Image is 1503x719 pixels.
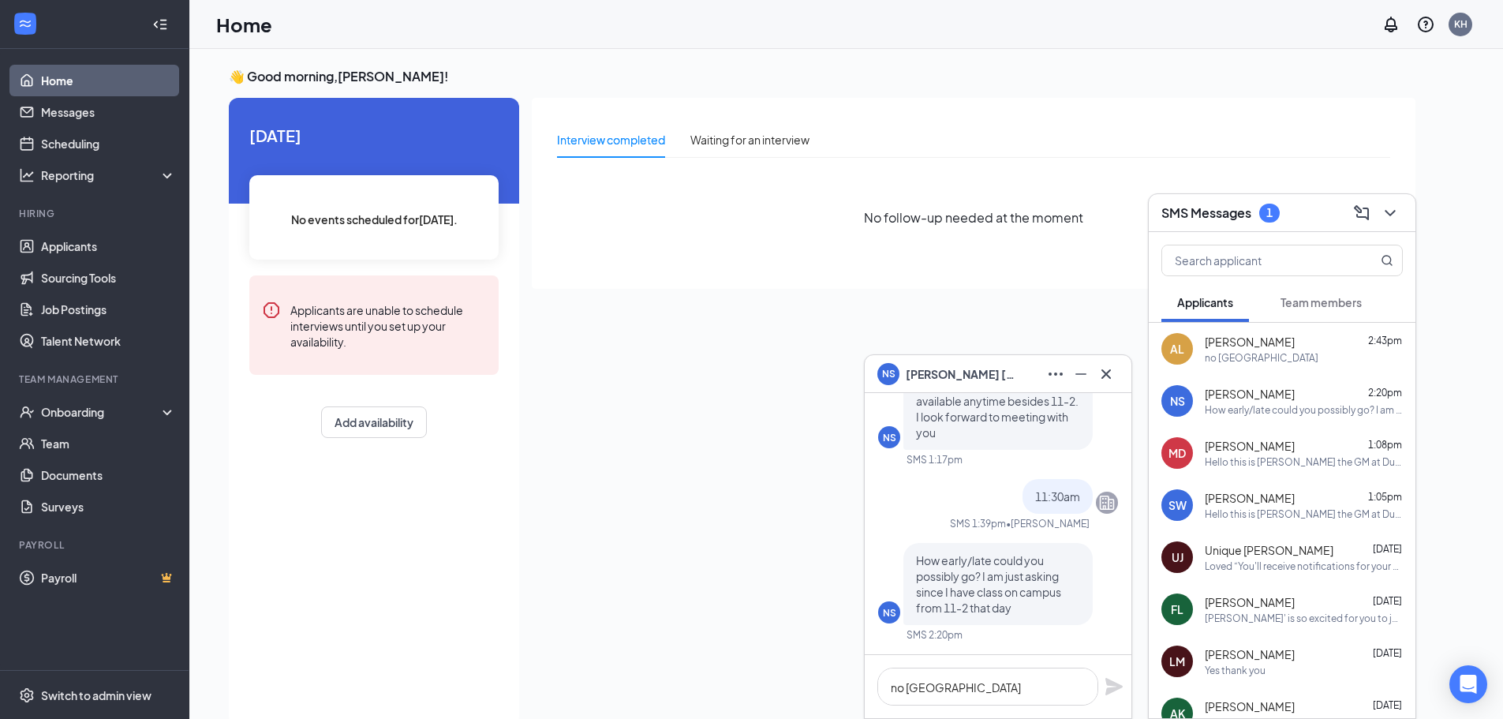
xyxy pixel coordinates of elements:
a: Surveys [41,491,176,522]
h3: SMS Messages [1161,204,1251,222]
a: Team [41,428,176,459]
span: How early/late could you possibly go? I am just asking since I have class on campus from 11-2 tha... [916,553,1061,615]
div: Onboarding [41,404,163,420]
svg: ChevronDown [1381,204,1400,223]
a: Applicants [41,230,176,262]
svg: Ellipses [1046,365,1065,384]
span: 1:08pm [1368,439,1402,451]
input: Search applicant [1162,245,1349,275]
span: [PERSON_NAME] [1205,646,1295,662]
h1: Home [216,11,272,38]
svg: Collapse [152,17,168,32]
div: no [GEOGRAPHIC_DATA] [1205,351,1318,365]
button: Cross [1094,361,1119,387]
span: Team members [1281,295,1362,309]
button: Minimize [1068,361,1094,387]
a: Scheduling [41,128,176,159]
span: No events scheduled for [DATE] . [291,211,458,228]
svg: UserCheck [19,404,35,420]
div: NS [1170,393,1185,409]
div: Payroll [19,538,173,552]
span: No follow-up needed at the moment [864,208,1083,227]
div: LM [1169,653,1185,669]
svg: Settings [19,687,35,703]
div: How early/late could you possibly go? I am just asking since I have class on campus from 11-2 tha... [1205,403,1403,417]
span: [DATE] [1373,699,1402,711]
div: SW [1168,497,1187,513]
div: Waiting for an interview [690,131,809,148]
div: Open Intercom Messenger [1449,665,1487,703]
span: [DATE] [249,123,499,148]
div: Hello this is [PERSON_NAME] the GM at Dunkin I'd like to interview with you [DATE] if your available [1205,455,1403,469]
div: KH [1454,17,1467,31]
a: Messages [41,96,176,128]
span: 2:43pm [1368,335,1402,346]
div: Hello this is [PERSON_NAME] the GM at Dunkin I'd like to interview with you [DATE] if your available [1205,507,1403,521]
div: Interview completed [557,131,665,148]
span: [PERSON_NAME] [1205,594,1295,610]
div: AL [1170,341,1184,357]
div: SMS 1:39pm [950,517,1006,530]
div: Team Management [19,373,173,386]
div: NS [883,431,896,444]
h3: 👋 Good morning, [PERSON_NAME] ! [229,68,1415,85]
div: UJ [1172,549,1183,565]
svg: Minimize [1071,365,1090,384]
span: Applicants [1177,295,1233,309]
div: MD [1168,445,1186,461]
svg: WorkstreamLogo [17,16,33,32]
span: [PERSON_NAME] [PERSON_NAME] [906,365,1016,383]
svg: QuestionInfo [1416,15,1435,34]
div: SMS 1:17pm [907,453,963,466]
div: 1 [1266,206,1273,219]
svg: Notifications [1381,15,1400,34]
span: Unique [PERSON_NAME] [1205,542,1333,558]
span: [PERSON_NAME] [1205,490,1295,506]
svg: MagnifyingGlass [1381,254,1393,267]
button: Add availability [321,406,427,438]
div: Applicants are unable to schedule interviews until you set up your availability. [290,301,486,350]
span: [DATE] [1373,647,1402,659]
a: Sourcing Tools [41,262,176,294]
svg: Cross [1097,365,1116,384]
div: FL [1171,601,1183,617]
span: [PERSON_NAME] [1205,386,1295,402]
span: • [PERSON_NAME] [1006,517,1090,530]
a: PayrollCrown [41,562,176,594]
span: [DATE] [1373,543,1402,555]
div: Hiring [19,207,173,220]
span: [PERSON_NAME] [1205,698,1295,714]
button: ComposeMessage [1349,200,1374,226]
svg: Company [1097,493,1116,512]
svg: Error [262,301,281,320]
div: SMS 2:20pm [907,628,963,642]
a: Home [41,65,176,96]
button: Ellipses [1043,361,1068,387]
div: Reporting [41,167,177,183]
div: NS [883,606,896,620]
svg: Plane [1105,677,1124,696]
button: ChevronDown [1378,200,1403,226]
a: Documents [41,459,176,491]
svg: ComposeMessage [1352,204,1371,223]
span: [PERSON_NAME] [1205,438,1295,454]
a: Talent Network [41,325,176,357]
span: 1:05pm [1368,491,1402,503]
span: [DATE] [1373,595,1402,607]
span: 2:20pm [1368,387,1402,399]
svg: Analysis [19,167,35,183]
a: Job Postings [41,294,176,325]
div: Yes thank you [1205,664,1266,677]
div: Loved “You'll receive notifications for your application for Crew Member at Dunkin' from this num... [1205,560,1403,573]
span: [PERSON_NAME] [1205,334,1295,350]
div: Switch to admin view [41,687,151,703]
div: [PERSON_NAME]' is so excited for you to join our team! Do you know anyone else who might be inter... [1205,612,1403,625]
span: 11:30am [1035,489,1080,504]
